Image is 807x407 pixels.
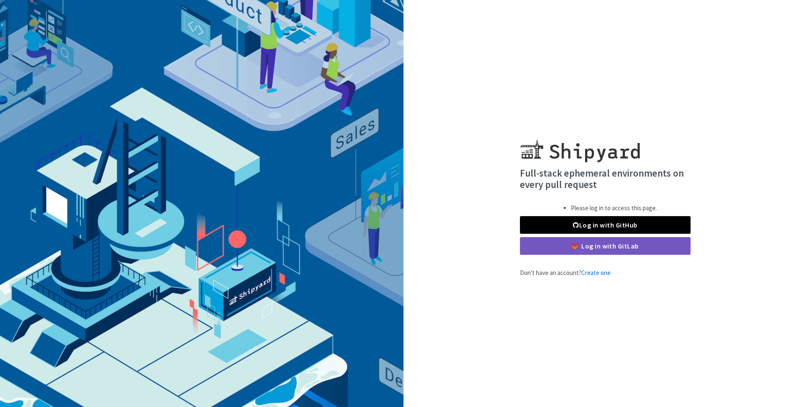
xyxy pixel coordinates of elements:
[581,269,611,277] a: Create one
[571,203,657,213] li: Please log in to access this page.
[520,216,691,234] a: Log in with GitHub
[520,129,640,162] img: Shipyard logo
[520,167,691,190] h4: Full-stack ephemeral environments on every pull request
[572,243,578,249] img: gitlab-color.svg
[520,269,611,277] span: Don't have an account?
[520,237,691,255] a: Log in with GitLab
